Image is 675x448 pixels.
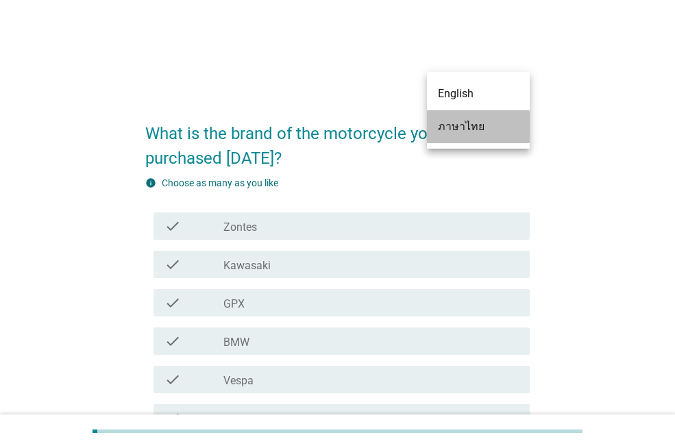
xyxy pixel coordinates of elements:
[223,297,245,311] label: GPX
[223,374,254,388] label: Vespa
[164,371,181,388] i: check
[162,177,278,188] label: Choose as many as you like
[145,108,530,171] h2: What is the brand of the motorcycle you recently purchased [DATE]?
[164,410,181,426] i: check
[223,412,256,426] label: Suzuki
[164,218,181,234] i: check
[164,295,181,311] i: check
[164,256,181,273] i: check
[438,119,519,135] div: ภาษาไทย
[164,333,181,349] i: check
[223,259,271,273] label: Kawasaki
[223,221,257,234] label: Zontes
[145,177,156,188] i: info
[223,336,249,349] label: BMW
[438,86,519,102] div: English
